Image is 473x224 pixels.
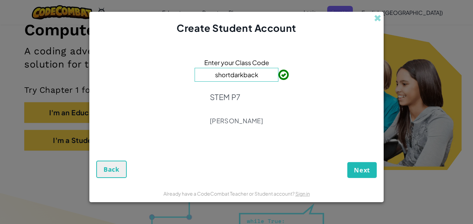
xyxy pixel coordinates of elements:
[354,166,370,174] span: Next
[163,190,295,197] span: Already have a CodeCombat Teacher or Student account?
[104,165,119,173] span: Back
[204,57,269,68] span: Enter your Class Code
[210,92,263,102] p: STEM P7
[96,161,127,178] button: Back
[347,162,377,178] button: Next
[177,22,296,34] span: Create Student Account
[210,117,263,125] p: [PERSON_NAME]
[295,190,310,197] a: Sign in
